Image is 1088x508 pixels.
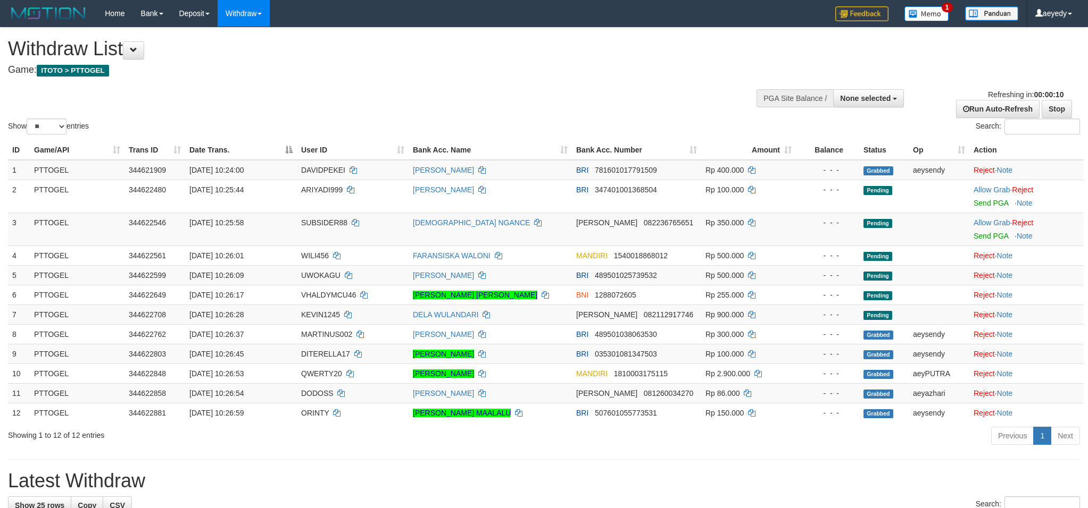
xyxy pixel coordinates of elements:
[413,369,474,378] a: [PERSON_NAME]
[705,330,744,338] span: Rp 300.000
[863,219,892,228] span: Pending
[614,369,668,378] span: Copy 1810003175115 to clipboard
[997,166,1013,174] a: Note
[301,389,334,397] span: DODOSS
[997,291,1013,299] a: Note
[974,291,995,299] a: Reject
[301,310,340,319] span: KEVIN1245
[189,350,244,358] span: [DATE] 10:26:45
[976,118,1080,134] label: Search:
[969,324,1083,344] td: ·
[129,389,166,397] span: 344622858
[30,363,124,383] td: PTTOGEL
[863,331,893,340] span: Grabbed
[909,324,969,344] td: aeysendy
[185,140,297,160] th: Date Trans.: activate to sort column descending
[576,185,588,194] span: BRI
[30,324,124,344] td: PTTOGEL
[988,90,1064,99] span: Refreshing in:
[30,383,124,403] td: PTTOGEL
[969,213,1083,245] td: ·
[863,166,893,175] span: Grabbed
[129,350,166,358] span: 344622803
[974,218,1010,227] a: Allow Grab
[1051,427,1080,445] a: Next
[37,65,109,77] span: ITOTO > PTTOGEL
[576,291,588,299] span: BNI
[859,140,909,160] th: Status
[800,309,855,320] div: - - -
[8,304,30,324] td: 7
[8,324,30,344] td: 8
[129,185,166,194] span: 344622480
[8,245,30,265] td: 4
[413,251,491,260] a: FARANSISKA WALONI
[413,291,537,299] a: [PERSON_NAME] [PERSON_NAME]
[576,271,588,280] span: BRI
[413,389,474,397] a: [PERSON_NAME]
[991,427,1034,445] a: Previous
[576,166,588,174] span: BRI
[909,160,969,180] td: aeysendy
[30,403,124,422] td: PTTOGEL
[757,89,833,107] div: PGA Site Balance /
[800,290,855,300] div: - - -
[1017,232,1033,240] a: Note
[129,271,166,280] span: 344622599
[572,140,701,160] th: Bank Acc. Number: activate to sort column ascending
[30,265,124,285] td: PTTOGEL
[595,330,657,338] span: Copy 489501038063530 to clipboard
[576,350,588,358] span: BRI
[124,140,185,160] th: Trans ID: activate to sort column ascending
[974,330,995,338] a: Reject
[189,251,244,260] span: [DATE] 10:26:01
[974,199,1008,207] a: Send PGA
[8,470,1080,492] h1: Latest Withdraw
[301,166,345,174] span: DAVIDPEKEI
[576,330,588,338] span: BRI
[705,291,744,299] span: Rp 255.000
[974,166,995,174] a: Reject
[8,285,30,304] td: 6
[576,251,608,260] span: MANDIRI
[800,329,855,340] div: - - -
[301,409,329,417] span: ORINTY
[1012,218,1033,227] a: Reject
[8,160,30,180] td: 1
[129,330,166,338] span: 344622762
[997,310,1013,319] a: Note
[956,100,1040,118] a: Run Auto-Refresh
[835,6,888,21] img: Feedback.jpg
[8,344,30,363] td: 9
[974,409,995,417] a: Reject
[800,217,855,228] div: - - -
[595,409,657,417] span: Copy 507601055773531 to clipboard
[413,218,530,227] a: [DEMOGRAPHIC_DATA] NGANCE
[909,363,969,383] td: aeyPUTRA
[705,185,744,194] span: Rp 100.000
[969,383,1083,403] td: ·
[705,251,744,260] span: Rp 500.000
[129,291,166,299] span: 344622649
[863,186,892,195] span: Pending
[1033,427,1051,445] a: 1
[576,369,608,378] span: MANDIRI
[800,408,855,418] div: - - -
[30,285,124,304] td: PTTOGEL
[576,218,637,227] span: [PERSON_NAME]
[301,369,342,378] span: QWERTY20
[974,232,1008,240] a: Send PGA
[8,38,715,60] h1: Withdraw List
[705,369,750,378] span: Rp 2.900.000
[974,350,995,358] a: Reject
[576,310,637,319] span: [PERSON_NAME]
[189,291,244,299] span: [DATE] 10:26:17
[8,5,89,21] img: MOTION_logo.png
[800,368,855,379] div: - - -
[30,213,124,245] td: PTTOGEL
[1042,100,1072,118] a: Stop
[969,344,1083,363] td: ·
[189,185,244,194] span: [DATE] 10:25:44
[189,330,244,338] span: [DATE] 10:26:37
[974,310,995,319] a: Reject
